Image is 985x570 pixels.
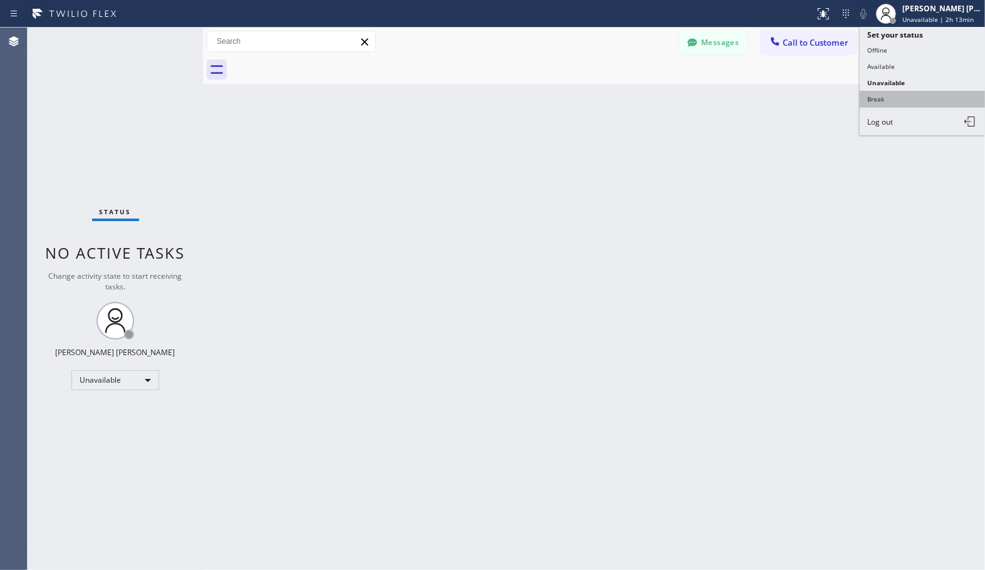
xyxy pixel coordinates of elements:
span: Status [100,207,132,216]
button: Call to Customer [761,31,857,54]
span: Unavailable | 2h 13min [902,15,974,24]
div: [PERSON_NAME] [PERSON_NAME] [56,347,175,358]
span: Change activity state to start receiving tasks. [49,271,182,292]
button: Messages [679,31,748,54]
span: Call to Customer [783,37,848,48]
button: Mute [855,5,872,23]
div: [PERSON_NAME] [PERSON_NAME] [902,3,981,14]
input: Search [207,31,375,51]
div: Unavailable [71,370,159,390]
span: No active tasks [46,242,185,263]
